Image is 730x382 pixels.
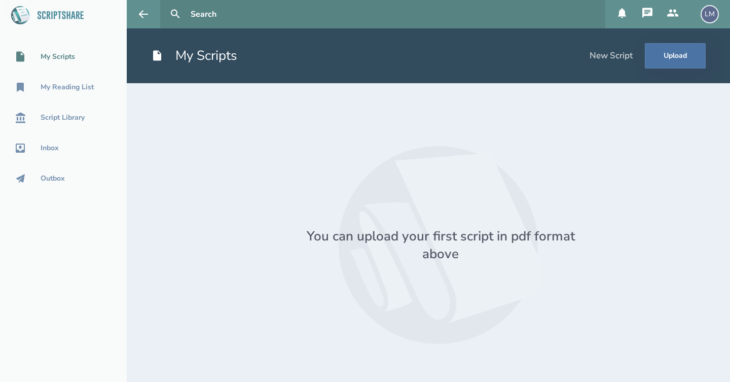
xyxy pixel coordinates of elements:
[151,47,237,65] h1: My Scripts
[590,50,633,61] div: New Script
[41,53,75,61] div: My Scripts
[41,114,85,122] div: Script Library
[288,227,593,263] div: You can upload your first script in pdf format above
[41,144,59,152] div: Inbox
[645,43,706,68] button: Upload
[41,83,94,91] div: My Reading List
[41,175,65,183] div: Outbox
[701,5,719,23] div: LM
